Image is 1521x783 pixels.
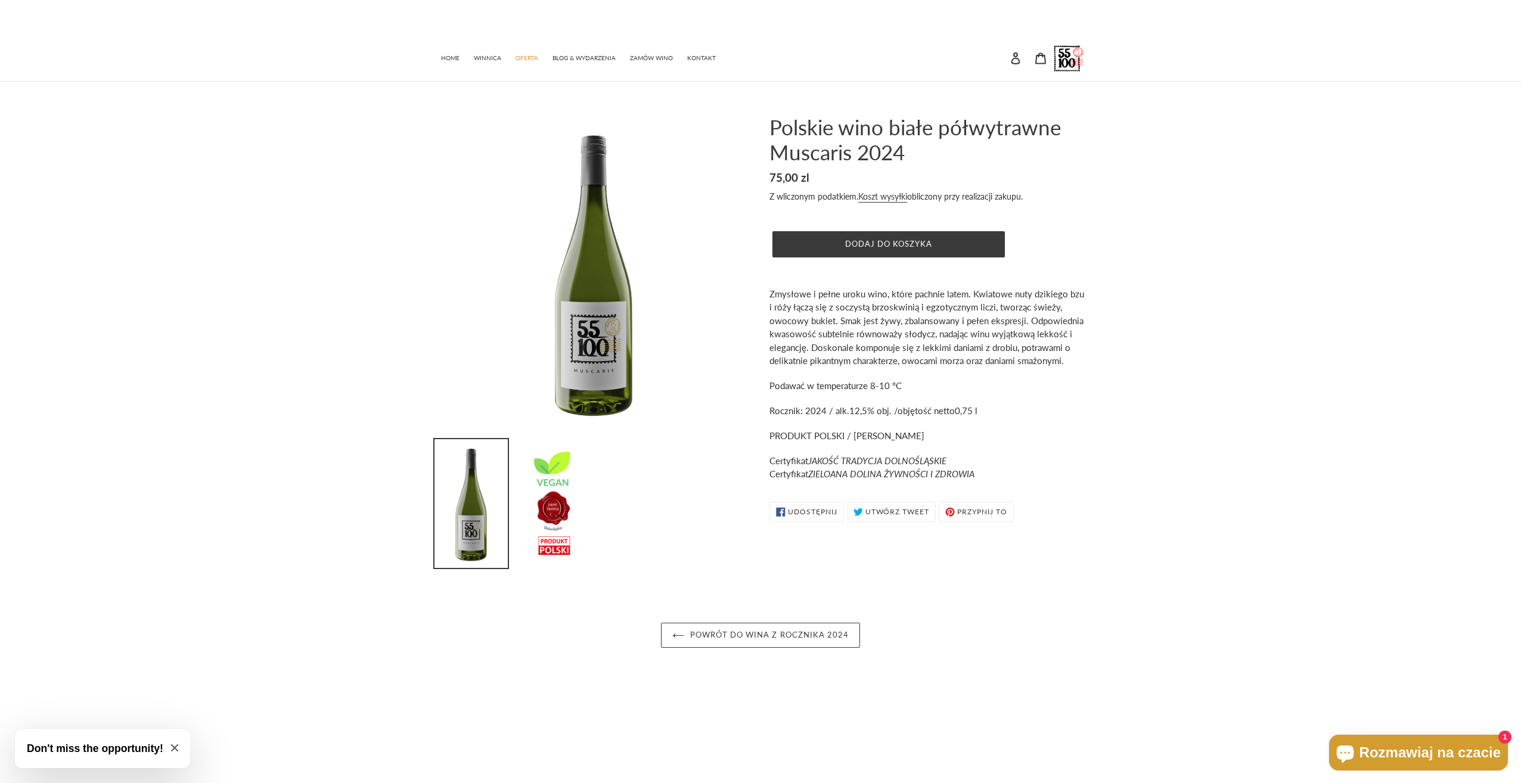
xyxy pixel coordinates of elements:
span: 0,75 l [955,405,977,416]
span: WINNICA [474,54,501,62]
span: OFERTA [516,54,538,62]
a: HOME [435,48,465,66]
p: PRODUKT POLSKI / [PERSON_NAME] [769,429,1085,443]
div: Z wliczonym podatkiem. obliczony przy realizacji zakupu. [769,190,1085,203]
span: Utwórz tweet [865,508,930,515]
a: KONTAKT [681,48,722,66]
span: 75,00 zl [769,170,809,184]
img: Załaduj obraz do przeglądarki galerii, Polskie wino białe półwytrawne Muscaris 2024 [434,439,508,568]
a: OFERTA [510,48,544,66]
span: Zmysłowe i pełne uroku wino, które pachnie latem. Kwiatowe nuty dzikiego bzu i róży łączą się z s... [769,288,1084,366]
p: Certyfikat Certyfikat [769,454,1085,481]
em: JAKOŚĆ TRADYCJA DOLNOŚLĄSKIE [808,455,946,466]
img: Załaduj obraz do przeglądarki galerii, Polskie wino białe półwytrawne Muscaris 2024 [516,439,589,567]
a: ZAMÓW WINO [624,48,679,66]
span: Udostępnij [788,508,837,515]
a: Powrót do WINA Z ROCZNIKA 2024 [661,623,860,648]
a: WINNICA [468,48,507,66]
a: BLOG & WYDARZENIA [547,48,622,66]
span: HOME [441,54,460,62]
p: Podawać w temperaturze 8-10 °C [769,379,1085,393]
span: objętość netto [898,405,955,416]
span: Rocznik: 2024 / alk. [769,405,849,416]
em: ZIELOANA DOLINA ŻYWNOŚCI I ZDROWIA [808,468,974,479]
span: ZAMÓW WINO [630,54,673,62]
span: 12,5% obj. / [849,405,898,416]
span: BLOG & WYDARZENIA [552,54,616,62]
inbox-online-store-chat: Czat w sklepie online Shopify [1326,735,1511,773]
span: Przypnij to [957,508,1007,515]
span: Dodaj do koszyka [845,239,933,248]
h1: Polskie wino białe półwytrawne Muscaris 2024 [769,114,1085,164]
button: Dodaj do koszyka [772,231,1005,257]
span: KONTAKT [687,54,716,62]
a: Koszt wysyłki [858,191,907,203]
